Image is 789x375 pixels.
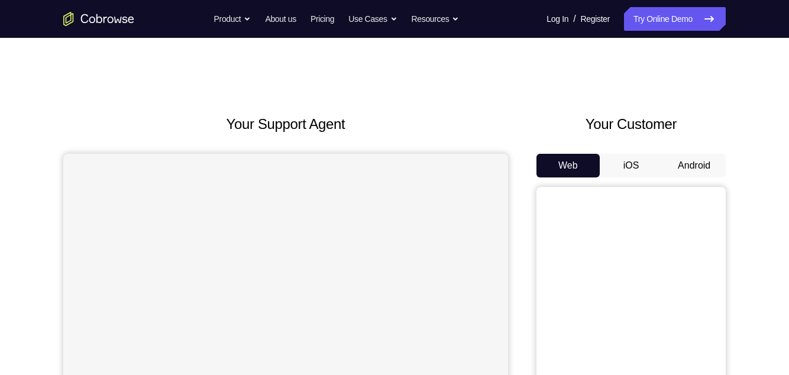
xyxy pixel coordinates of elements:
[412,7,460,31] button: Resources
[600,154,663,177] button: iOS
[662,154,726,177] button: Android
[536,154,600,177] button: Web
[573,12,575,26] span: /
[63,12,134,26] a: Go to the home page
[214,7,251,31] button: Product
[265,7,296,31] a: About us
[348,7,397,31] button: Use Cases
[581,7,610,31] a: Register
[547,7,568,31] a: Log In
[624,7,726,31] a: Try Online Demo
[536,114,726,135] h2: Your Customer
[63,114,508,135] h2: Your Support Agent
[311,7,334,31] a: Pricing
